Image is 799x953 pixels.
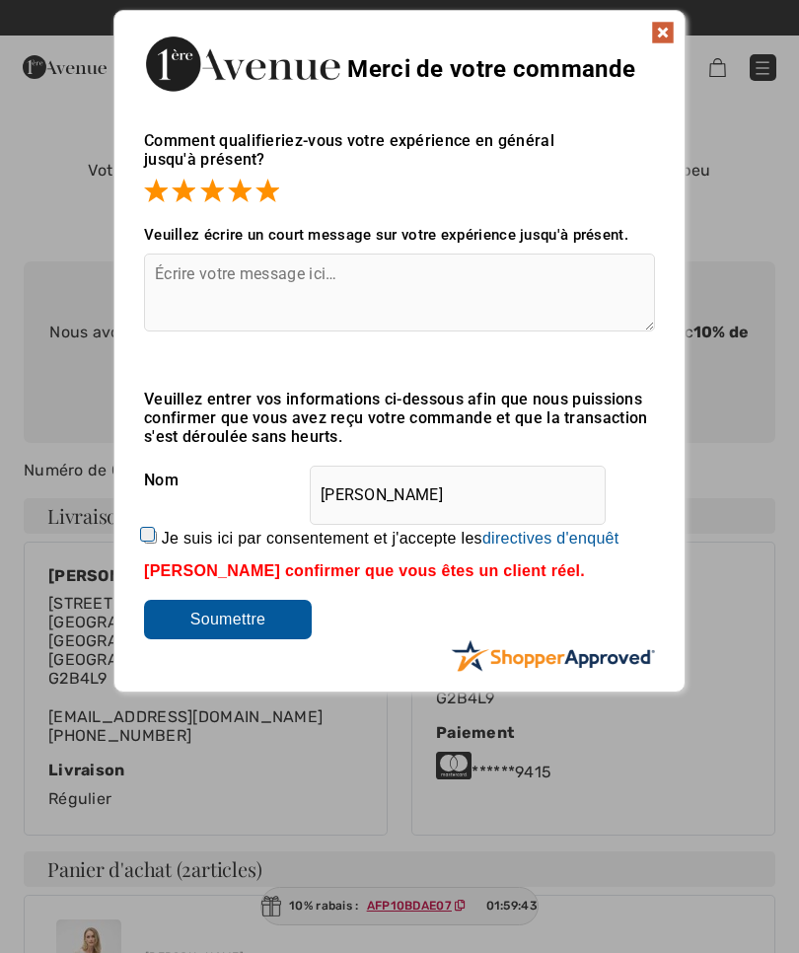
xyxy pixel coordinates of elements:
[144,226,655,244] div: Veuillez écrire un court message sur votre expérience jusqu'à présent.
[144,31,341,97] img: Merci de votre commande
[482,530,619,547] a: directives d'enquêt
[144,562,655,580] div: [PERSON_NAME] confirmer que vous êtes un client réel.
[144,600,312,639] input: Soumettre
[347,55,635,83] span: Merci de votre commande
[144,456,655,505] div: Nom
[162,530,619,548] label: Je suis ici par consentement et j'accepte les
[144,111,655,206] div: Comment qualifieriez-vous votre expérience en général jusqu'à présent?
[651,21,675,44] img: x
[144,390,655,446] div: Veuillez entrer vos informations ci-dessous afin que nous puissions confirmer que vous avez reçu ...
